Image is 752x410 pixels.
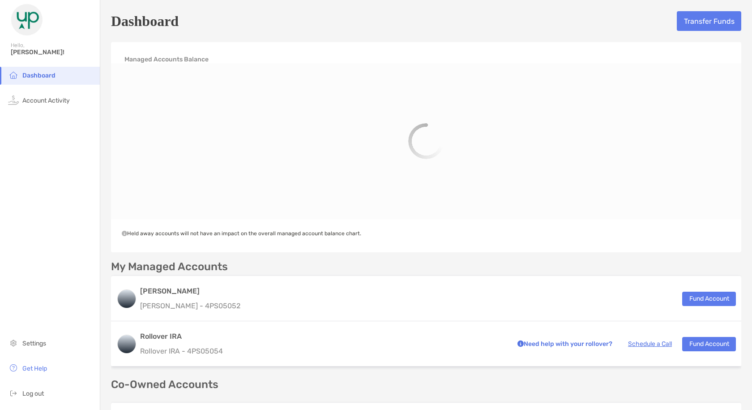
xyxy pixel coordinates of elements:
[140,345,505,357] p: Rollover IRA - 4PS05054
[124,56,209,63] h4: Managed Accounts Balance
[628,340,672,348] a: Schedule a Call
[22,340,46,347] span: Settings
[140,300,240,311] p: [PERSON_NAME] - 4PS05052
[515,338,612,350] p: Need help with your rollover?
[8,95,19,105] img: activity icon
[11,48,94,56] span: [PERSON_NAME]!
[118,290,136,308] img: logo account
[8,388,19,398] img: logout icon
[677,11,741,31] button: Transfer Funds
[11,4,43,36] img: Zoe Logo
[22,390,44,397] span: Log out
[111,11,179,31] h5: Dashboard
[140,286,240,297] h3: [PERSON_NAME]
[682,292,736,306] button: Fund Account
[111,379,741,390] p: Co-Owned Accounts
[22,97,70,104] span: Account Activity
[8,337,19,348] img: settings icon
[140,331,505,342] h3: Rollover IRA
[22,365,47,372] span: Get Help
[122,230,361,237] span: Held away accounts will not have an impact on the overall managed account balance chart.
[682,337,736,351] button: Fund Account
[8,363,19,373] img: get-help icon
[111,261,228,272] p: My Managed Accounts
[22,72,56,79] span: Dashboard
[8,69,19,80] img: household icon
[118,335,136,353] img: logo account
